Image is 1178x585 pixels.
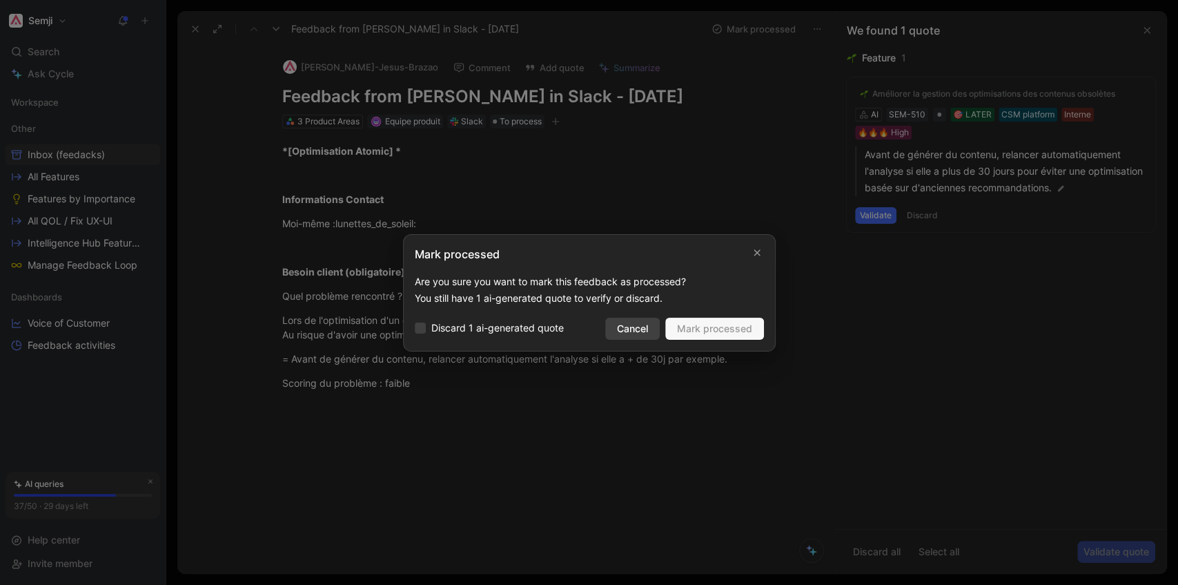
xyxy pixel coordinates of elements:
span: Cancel [617,320,648,337]
p: You still have 1 ai-generated quote to verify or discard. [415,290,764,307]
h2: Mark processed [415,246,500,262]
button: Cancel [605,318,660,340]
p: Are you sure you want to mark this feedback as processed? [415,274,764,290]
span: Discard 1 ai-generated quote [431,320,564,336]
